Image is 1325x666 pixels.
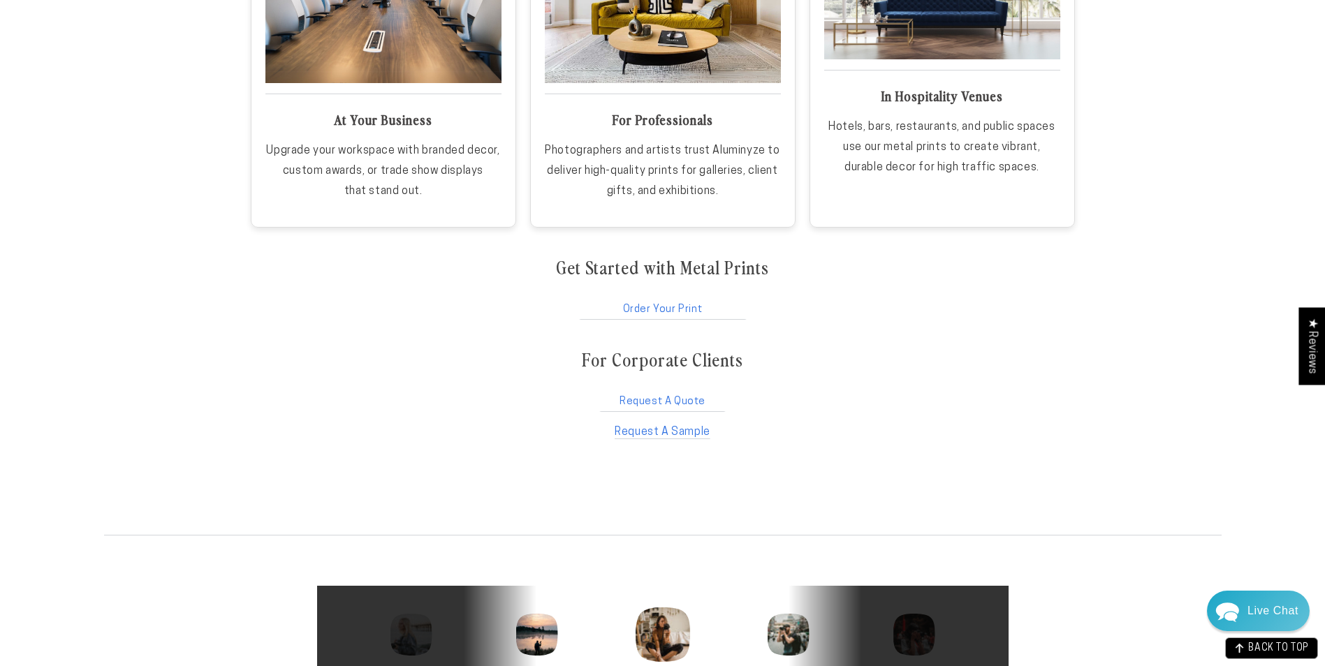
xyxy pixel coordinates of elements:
p: Photographers and artists trust Aluminyze to deliver high-quality prints for galleries, client gi... [545,141,781,201]
h2: Testimonials From Pro's [567,561,758,586]
a: Order Your Print [578,293,748,320]
div: Click to open Judge.me floating reviews tab [1298,307,1325,385]
div: Chat widget toggle [1207,591,1310,631]
p: Hotels, bars, restaurants, and public spaces use our metal prints to create vibrant, durable deco... [824,117,1060,177]
h3: For Professionals [545,111,781,128]
h3: In Hospitality Venues [824,87,1060,105]
h2: For Corporate Clients [582,348,743,371]
a: Aluminyze Pros [545,82,781,94]
span: BACK TO TOP [1248,644,1309,653]
h3: At Your Business [265,111,502,128]
p: Upgrade your workspace with branded decor, custom awards, or trade show displays that stand out. [265,141,502,201]
h2: Get Started with Metal Prints [556,256,769,279]
div: Contact Us Directly [1247,591,1298,631]
a: Request A Quote [598,385,727,412]
a: Request A Sample [615,427,710,439]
